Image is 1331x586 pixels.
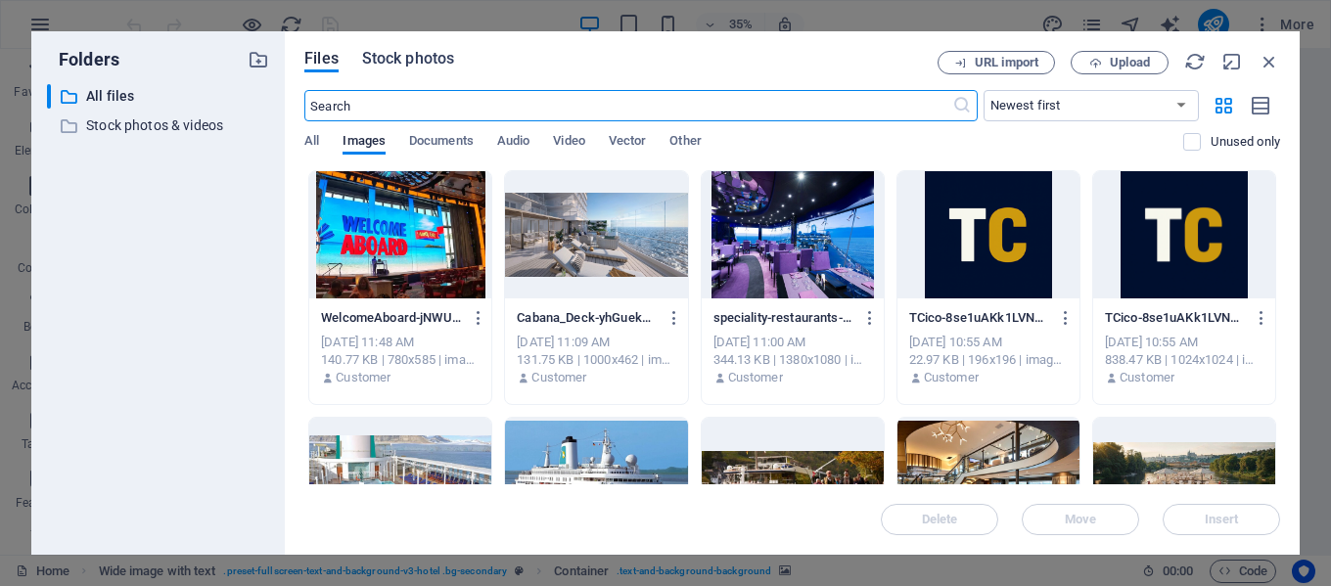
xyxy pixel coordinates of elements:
p: Customer [924,369,979,386]
span: 1 [8,8,16,24]
button: Upload [1071,51,1169,74]
span: Vector [609,129,647,157]
span: All [304,129,319,157]
p: Stock photos & videos [86,114,233,137]
div: Hi! How can we help? [8,8,360,23]
div: ​ [47,84,51,109]
button: URL import [938,51,1055,74]
i: Create new folder [248,49,269,70]
span: Documents [409,129,474,157]
span: Images [343,129,386,157]
span: Video [553,129,584,157]
span: Upload [1110,57,1150,68]
p: Customer [336,369,390,386]
input: Search [304,90,951,121]
div: [DATE] 11:00 AM [713,334,872,351]
div: [DATE] 10:55 AM [1105,334,1263,351]
div: [DATE] 11:09 AM [517,334,675,351]
i: Minimize [1221,51,1243,72]
div: 22.97 KB | 196x196 | image/png [909,351,1068,369]
p: Folders [47,47,119,72]
p: Customer [728,369,783,386]
div: 131.75 KB | 1000x462 | image/jpeg [517,351,675,369]
p: Displays only files that are not in use on the website. Files added during this session can still... [1211,133,1280,151]
span: Audio [497,129,529,157]
span: Hi! How can we help? [8,8,131,23]
span: URL import [975,57,1038,68]
div: 344.13 KB | 1380x1080 | image/jpeg [713,351,872,369]
span: Stock photos [362,47,454,70]
div: 838.47 KB | 1024x1024 | image/png [1105,351,1263,369]
p: TCico-8se1uAKk1LVNaEqRlNvw1w-VnJVtbgesmkHyhTfQtrDWw.png [909,309,1050,327]
div: Stock photos & videos [47,113,269,138]
p: Cabana_Deck-yhGueksSOM1LVEXSJVUZdg.jpg [517,309,658,327]
div: [DATE] 11:48 AM [321,334,480,351]
span: Files [304,47,339,70]
p: WelcomeAboard-jNWUj2nr0gPTbc6U_YTsgw.jpg [321,309,462,327]
p: TCico-8se1uAKk1LVNaEqRlNvw1w.png [1105,309,1246,327]
i: Reload [1184,51,1206,72]
p: Customer [1120,369,1174,386]
div: 140.77 KB | 780x585 | image/jpeg [321,351,480,369]
span: Other [669,129,701,157]
i: Close [1259,51,1280,72]
p: Customer [531,369,586,386]
div: [DATE] 10:55 AM [909,334,1068,351]
p: All files [86,85,233,108]
p: speciality-restaurants-galaxy-kaito-DIryIiOZBegULQHWXKA5ug.jpg [713,309,854,327]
